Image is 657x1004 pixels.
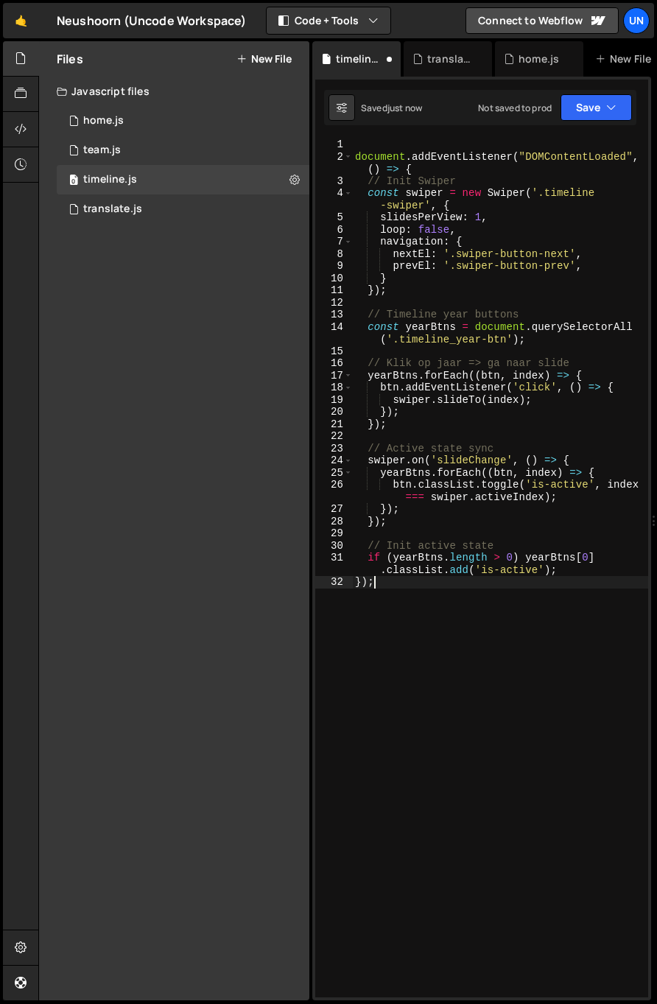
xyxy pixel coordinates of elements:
[336,52,383,66] div: timeline.js
[315,224,353,236] div: 6
[315,552,353,576] div: 31
[57,12,246,29] div: Neushoorn (Uncode Workspace)
[315,297,353,309] div: 12
[315,527,353,540] div: 29
[315,260,353,273] div: 9
[69,175,78,187] span: 0
[427,52,474,66] div: translate.js
[315,175,353,188] div: 3
[57,106,309,136] div: 15645/42760.js
[315,211,353,224] div: 5
[623,7,650,34] a: Un
[465,7,619,34] a: Connect to Webflow
[267,7,390,34] button: Code + Tools
[315,503,353,516] div: 27
[236,53,292,65] button: New File
[478,102,552,114] div: Not saved to prod
[315,284,353,297] div: 11
[315,236,353,248] div: 7
[57,165,309,194] div: 15645/45759.js
[315,430,353,443] div: 22
[595,52,657,66] div: New File
[57,136,309,165] div: 15645/44134.js
[315,370,353,382] div: 17
[519,52,559,66] div: home.js
[83,203,142,216] div: translate.js
[315,576,353,589] div: 32
[315,540,353,552] div: 30
[315,357,353,370] div: 16
[315,382,353,394] div: 18
[315,516,353,528] div: 28
[561,94,632,121] button: Save
[315,479,353,503] div: 26
[39,77,309,106] div: Javascript files
[315,406,353,418] div: 20
[83,144,121,157] div: team.js
[315,309,353,321] div: 13
[57,194,309,224] div: 15645/45614.js
[315,454,353,467] div: 24
[315,467,353,480] div: 25
[315,187,353,211] div: 4
[361,102,422,114] div: Saved
[315,151,353,175] div: 2
[315,418,353,431] div: 21
[83,114,124,127] div: home.js
[315,321,353,345] div: 14
[57,51,83,67] h2: Files
[315,345,353,358] div: 15
[315,248,353,261] div: 8
[315,443,353,455] div: 23
[315,138,353,151] div: 1
[315,273,353,285] div: 10
[387,102,422,114] div: just now
[3,3,39,38] a: 🤙
[315,394,353,407] div: 19
[83,173,137,186] div: timeline.js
